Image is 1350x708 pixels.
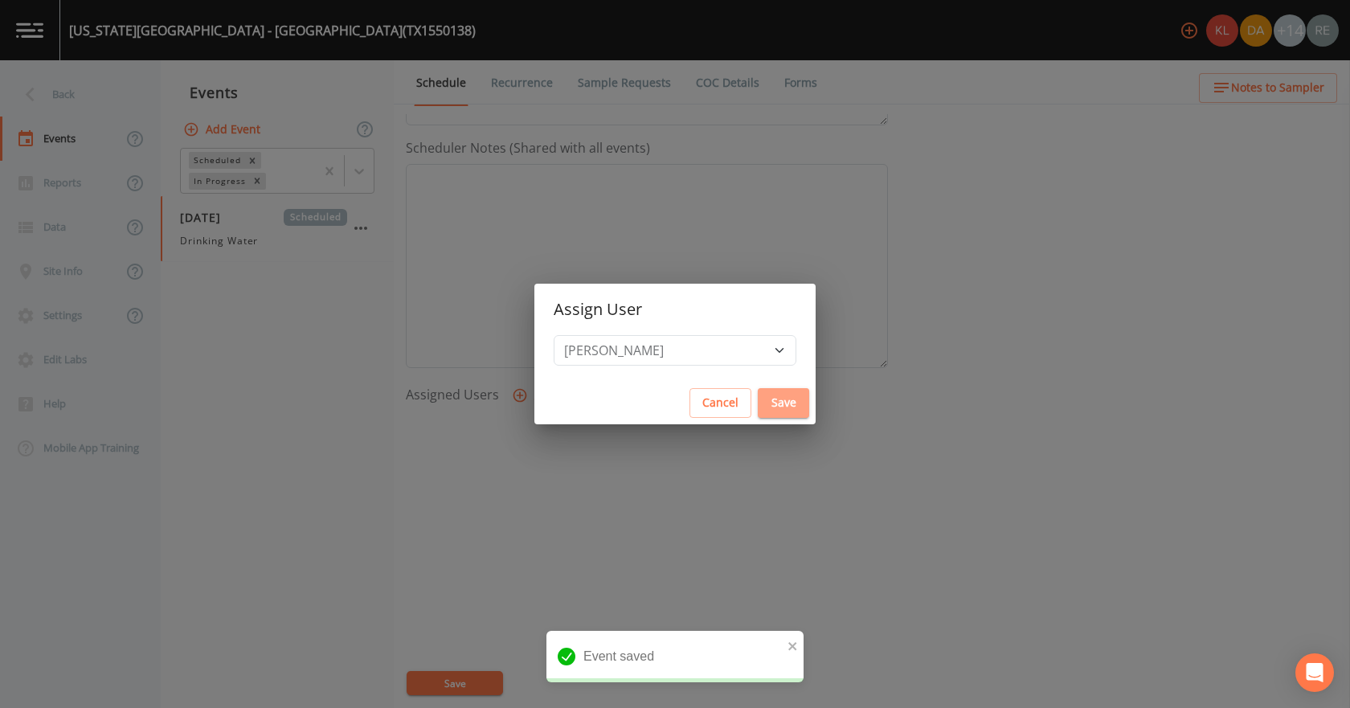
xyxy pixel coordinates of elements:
[689,388,751,418] button: Cancel
[758,388,809,418] button: Save
[546,631,804,682] div: Event saved
[787,636,799,655] button: close
[1295,653,1334,692] div: Open Intercom Messenger
[534,284,816,335] h2: Assign User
